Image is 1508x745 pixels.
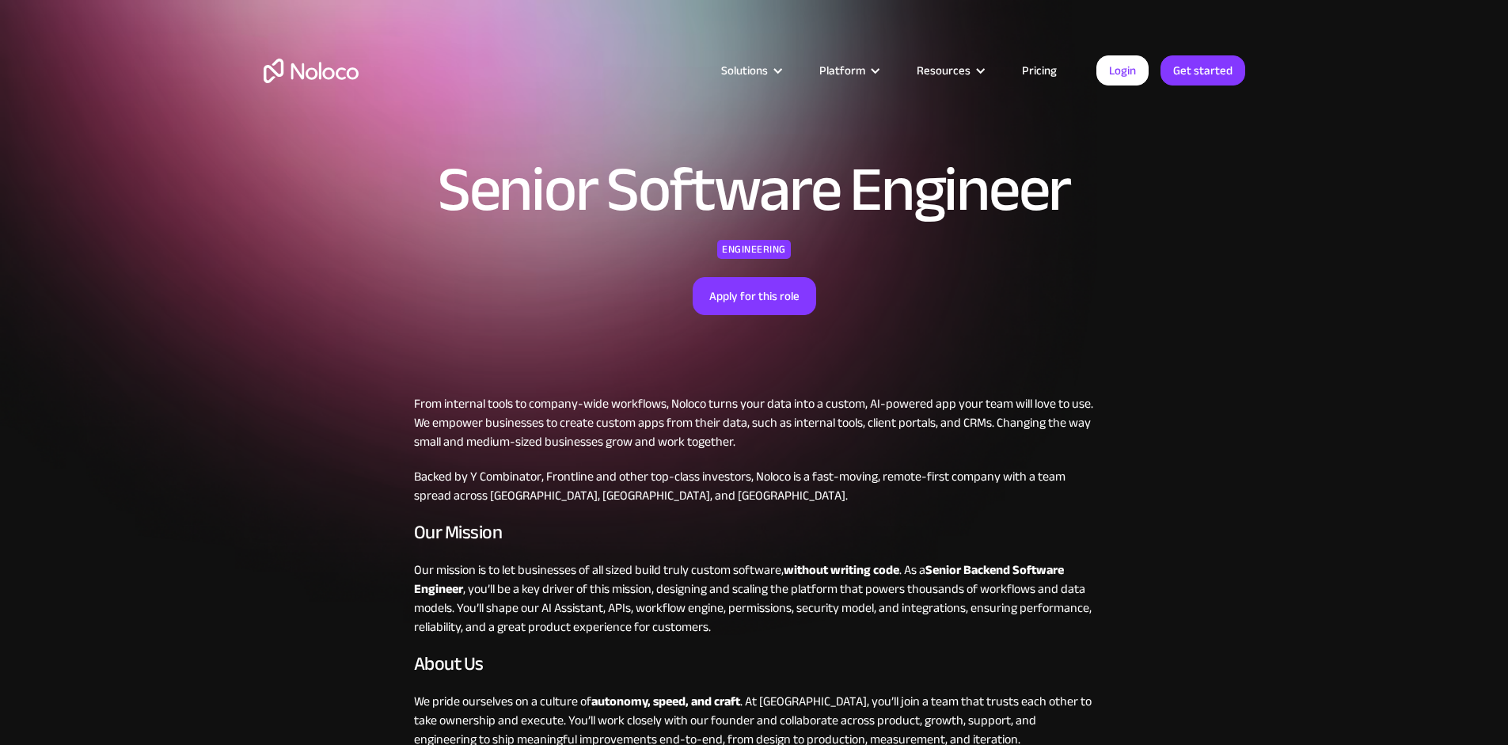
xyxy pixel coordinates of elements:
[1160,55,1245,86] a: Get started
[1002,60,1077,81] a: Pricing
[917,60,971,81] div: Resources
[414,467,1095,505] p: Backed by Y Combinator, Frontline and other top-class investors, Noloco is a fast-moving, remote-...
[414,558,1064,601] strong: Senior Backend Software Engineer
[414,521,1095,545] h3: Our Mission
[1096,55,1149,86] a: Login
[693,277,816,315] a: Apply for this role
[414,394,1095,451] p: From internal tools to company-wide workflows, Noloco turns your data into a custom, AI-powered a...
[414,561,1095,637] p: Our mission is to let businesses of all sized build truly custom software, . As a , you’ll be a k...
[800,60,897,81] div: Platform
[897,60,1002,81] div: Resources
[717,240,791,259] div: Engineering
[701,60,800,81] div: Solutions
[721,60,768,81] div: Solutions
[784,558,899,582] strong: without writing code
[414,652,1095,676] h3: About Us
[438,158,1070,222] h1: Senior Software Engineer
[591,690,740,713] strong: autonomy, speed, and craft
[819,60,865,81] div: Platform
[264,59,359,83] a: home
